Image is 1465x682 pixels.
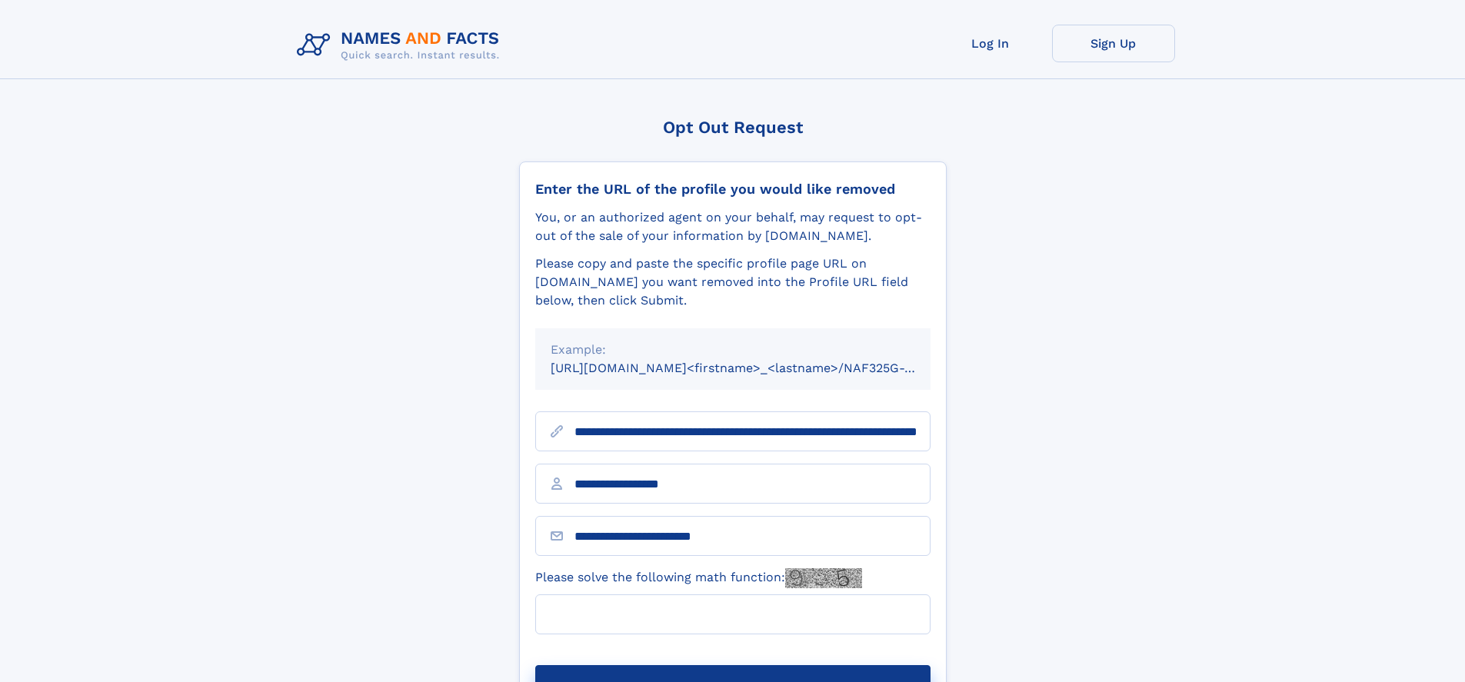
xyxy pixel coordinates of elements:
div: Opt Out Request [519,118,947,137]
a: Log In [929,25,1052,62]
label: Please solve the following math function: [535,568,862,588]
a: Sign Up [1052,25,1175,62]
small: [URL][DOMAIN_NAME]<firstname>_<lastname>/NAF325G-xxxxxxxx [551,361,960,375]
div: Example: [551,341,915,359]
img: Logo Names and Facts [291,25,512,66]
div: You, or an authorized agent on your behalf, may request to opt-out of the sale of your informatio... [535,208,931,245]
div: Please copy and paste the specific profile page URL on [DOMAIN_NAME] you want removed into the Pr... [535,255,931,310]
div: Enter the URL of the profile you would like removed [535,181,931,198]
